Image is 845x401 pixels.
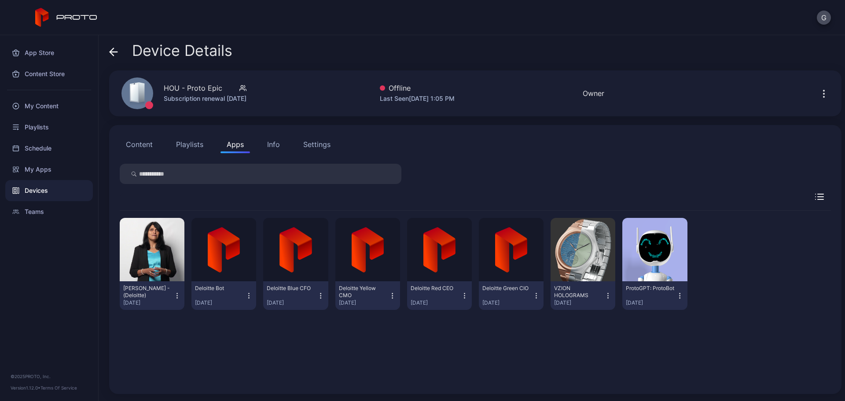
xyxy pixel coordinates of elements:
[626,285,683,306] button: ProtoGPT: ProtoBot[DATE]
[261,136,286,153] button: Info
[267,139,280,150] div: Info
[123,285,172,299] div: Beena Ammanath - (Deloitte)
[123,285,181,306] button: [PERSON_NAME] - (Deloitte)[DATE]
[5,96,93,117] a: My Content
[195,285,243,292] div: Deloitte Bot
[626,285,674,292] div: ProtoGPT: ProtoBot
[220,136,250,153] button: Apps
[5,63,93,85] a: Content Store
[554,299,604,306] div: [DATE]
[339,285,387,299] div: Deloitte Yellow CMO
[411,299,461,306] div: [DATE]
[380,83,455,93] div: Offline
[482,299,533,306] div: [DATE]
[583,88,604,99] div: Owner
[123,299,173,306] div: [DATE]
[267,285,315,292] div: Deloitte Blue CFO
[40,385,77,390] a: Terms Of Service
[554,285,603,299] div: VZION HOLOGRAMS
[11,385,40,390] span: Version 1.12.0 •
[5,117,93,138] a: Playlists
[5,180,93,201] a: Devices
[554,285,612,306] button: VZION HOLOGRAMS[DATE]
[267,285,324,306] button: Deloitte Blue CFO[DATE]
[120,136,159,153] button: Content
[132,42,232,59] span: Device Details
[5,159,93,180] a: My Apps
[817,11,831,25] button: G
[339,285,397,306] button: Deloitte Yellow CMO[DATE]
[303,139,331,150] div: Settings
[170,136,209,153] button: Playlists
[267,299,317,306] div: [DATE]
[380,93,455,104] div: Last Seen [DATE] 1:05 PM
[195,299,245,306] div: [DATE]
[164,93,246,104] div: Subscription renewal [DATE]
[164,83,222,93] div: HOU - Proto Epic
[482,285,540,306] button: Deloitte Green CIO[DATE]
[11,373,88,380] div: © 2025 PROTO, Inc.
[5,201,93,222] a: Teams
[482,285,531,292] div: Deloitte Green CIO
[297,136,337,153] button: Settings
[5,138,93,159] a: Schedule
[411,285,468,306] button: Deloitte Red CEO[DATE]
[195,285,253,306] button: Deloitte Bot[DATE]
[411,285,459,292] div: Deloitte Red CEO
[626,299,676,306] div: [DATE]
[339,299,389,306] div: [DATE]
[5,42,93,63] a: App Store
